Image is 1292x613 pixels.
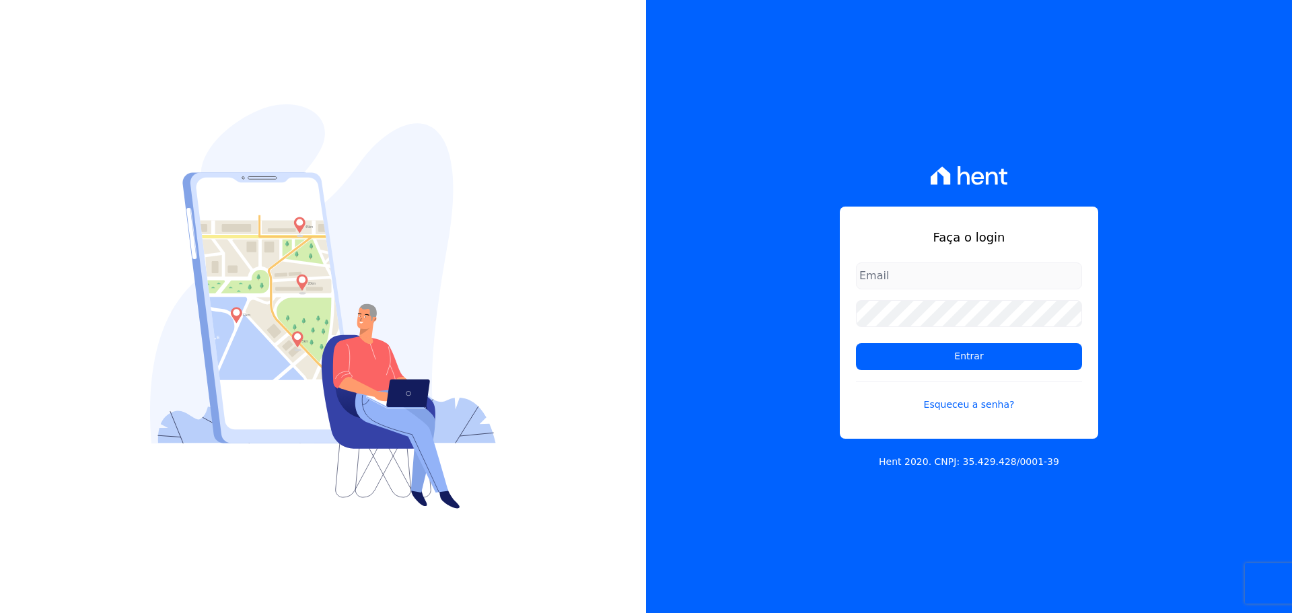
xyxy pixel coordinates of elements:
[856,262,1082,289] input: Email
[856,343,1082,370] input: Entrar
[856,228,1082,246] h1: Faça o login
[879,455,1059,469] p: Hent 2020. CNPJ: 35.429.428/0001-39
[856,381,1082,412] a: Esqueceu a senha?
[150,104,496,509] img: Login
